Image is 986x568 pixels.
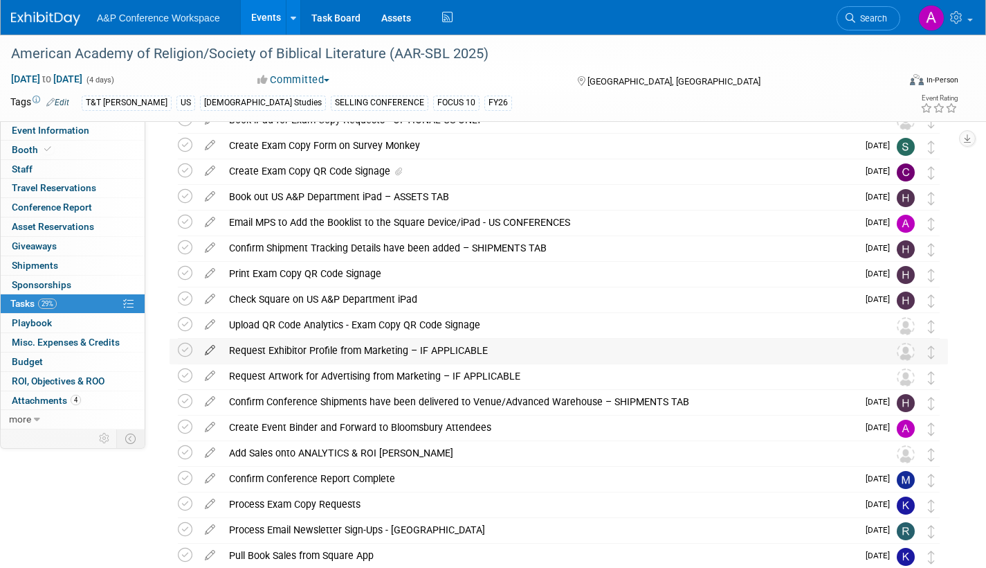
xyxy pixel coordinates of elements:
[928,423,935,436] i: Move task
[12,202,92,213] span: Conference Report
[928,192,935,205] i: Move task
[928,141,935,154] i: Move task
[928,243,935,256] i: Move task
[897,215,915,233] img: Amanda Oney
[433,96,480,110] div: FOCUS 10
[1,141,145,159] a: Booth
[44,145,51,153] i: Booth reservation complete
[866,551,897,560] span: [DATE]
[40,73,53,85] span: to
[897,548,915,566] img: Kristen Beach
[12,144,54,155] span: Booth
[222,467,857,490] div: Confirm Conference Report Complete
[93,429,117,447] td: Personalize Event Tab Strip
[587,76,760,87] span: [GEOGRAPHIC_DATA], [GEOGRAPHIC_DATA]
[928,371,935,384] i: Move task
[866,218,897,227] span: [DATE]
[12,260,58,271] span: Shipments
[1,353,145,371] a: Budget
[198,370,222,382] a: edit
[928,166,935,179] i: Move task
[1,372,145,391] a: ROI, Objectives & ROO
[222,364,869,388] div: Request Artwork for Advertising from Marketing – IF APPLICABLE
[1,256,145,275] a: Shipments
[928,294,935,308] i: Move task
[1,410,145,429] a: more
[866,499,897,509] span: [DATE]
[85,76,114,85] span: (4 days)
[10,73,83,85] span: [DATE] [DATE]
[897,445,915,463] img: Unassigned
[222,416,857,439] div: Create Event Binder and Forward to Bloomsbury Attendees
[928,346,935,359] i: Move task
[928,474,935,487] i: Move task
[198,524,222,536] a: edit
[12,163,33,175] span: Staff
[12,317,52,328] span: Playbook
[866,243,897,253] span: [DATE]
[897,292,915,310] img: Hannah Siegel
[866,141,897,150] span: [DATE]
[10,298,57,309] span: Tasks
[97,12,220,24] span: A&P Conference Workspace
[928,320,935,333] i: Move task
[928,551,935,564] i: Move task
[1,294,145,313] a: Tasks29%
[12,221,94,232] span: Asset Reservations
[12,395,81,406] span: Attachments
[1,160,145,179] a: Staff
[866,474,897,483] span: [DATE]
[918,5,944,31] img: Amanda Oney
[928,397,935,410] i: Move task
[222,441,869,465] div: Add Sales onto ANALYTICS & ROI [PERSON_NAME]
[1,276,145,294] a: Sponsorships
[12,375,104,387] span: ROI, Objectives & ROO
[897,163,915,181] img: Christine Ritchlin
[12,240,57,251] span: Giveaways
[6,42,877,66] div: American Academy of Religion/Society of Biblical Literature (AAR-SBL 2025)
[198,319,222,331] a: edit
[198,344,222,357] a: edit
[176,96,195,110] div: US
[222,211,857,234] div: Email MPS to Add the Booklist to the Square Device/iPad - US CONFERENCES
[11,12,80,26] img: ExhibitDay
[897,471,915,489] img: Maria Rohde
[198,165,222,177] a: edit
[198,293,222,305] a: edit
[71,395,81,405] span: 4
[198,190,222,203] a: edit
[222,134,857,157] div: Create Exam Copy Form on Survey Monkey
[198,216,222,229] a: edit
[9,414,31,425] span: more
[897,317,915,335] img: Unassigned
[222,287,857,311] div: Check Square on US A&P Department iPad
[897,394,915,412] img: Hannah Siegel
[897,343,915,361] img: Unassigned
[1,121,145,140] a: Event Information
[1,218,145,236] a: Asset Reservations
[897,497,915,515] img: Kate Hunneyball
[897,189,915,207] img: Hannah Siegel
[818,72,958,93] div: Event Format
[222,390,857,414] div: Confirm Conference Shipments have been delivered to Venue/Advanced Warehouse – SHIPMENTS TAB
[198,139,222,152] a: edit
[222,262,857,285] div: Print Exam Copy QR Code Signage
[866,269,897,278] span: [DATE]
[897,266,915,284] img: Hannah Siegel
[897,369,915,387] img: Unassigned
[12,279,71,290] span: Sponsorships
[855,13,887,24] span: Search
[12,356,43,367] span: Budget
[484,96,512,110] div: FY26
[1,333,145,352] a: Misc. Expenses & Credits
[222,339,869,362] div: Request Exhibitor Profile from Marketing – IF APPLICABLE
[866,294,897,304] span: [DATE]
[198,267,222,280] a: edit
[82,96,172,110] div: T&T [PERSON_NAME]
[928,525,935,538] i: Move task
[198,472,222,485] a: edit
[200,96,326,110] div: [DEMOGRAPHIC_DATA] Studies
[866,525,897,535] span: [DATE]
[897,138,915,156] img: Samantha Klein
[117,429,145,447] td: Toggle Event Tabs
